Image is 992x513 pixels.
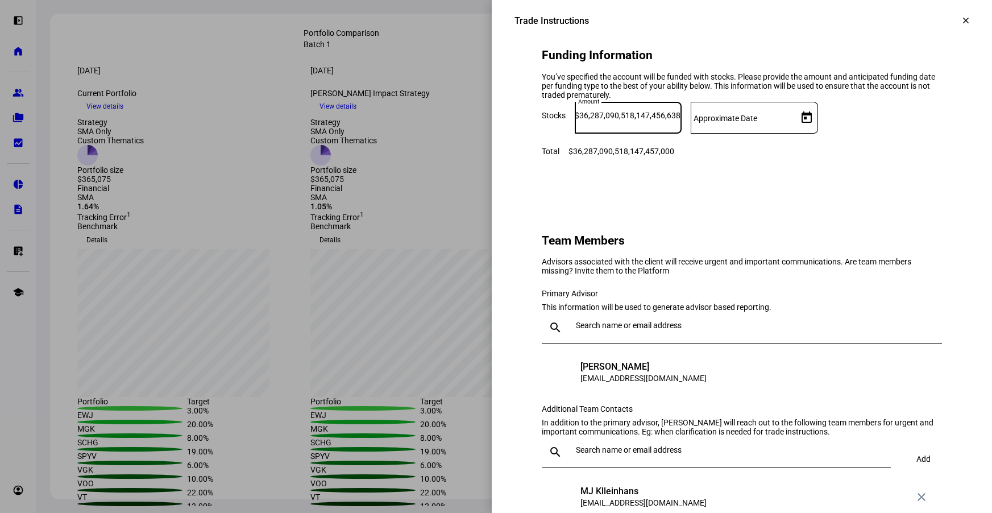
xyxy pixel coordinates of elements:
[915,490,928,504] mat-icon: close
[580,361,707,373] div: [PERSON_NAME]
[568,147,674,156] div: $36,287,090,518,147,457,000
[576,321,937,330] input: Search name or email address
[542,303,942,312] div: This information will be used to generate advisor based reporting.
[542,404,942,413] div: Additional Team Contacts
[542,445,569,459] mat-icon: search
[542,418,942,436] div: In addition to the primary advisor, [PERSON_NAME] will reach out to the following team members fo...
[542,147,559,156] div: Total
[576,445,886,454] input: Search name or email address
[580,486,707,497] div: MJ Klleinhans
[549,361,571,384] div: CR
[542,289,942,298] div: Primary Advisor
[514,15,589,26] div: Trade Instructions
[575,111,579,120] span: $
[542,48,942,62] h2: Funding Information
[542,257,942,275] div: Advisors associated with the client will receive urgent and important communications. Are team me...
[578,98,600,105] mat-label: Amount
[961,15,971,26] mat-icon: clear
[580,497,707,508] div: [EMAIL_ADDRESS][DOMAIN_NAME]
[542,321,569,334] mat-icon: search
[580,373,707,384] div: [EMAIL_ADDRESS][DOMAIN_NAME]
[694,114,757,123] mat-label: Approximate Date
[549,486,571,508] div: MK
[542,72,942,100] div: You’ve specified the account will be funded with stocks. Please provide the amount and anticipate...
[542,234,942,247] h2: Team Members
[542,111,566,120] div: Stocks
[795,106,818,129] button: Open calendar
